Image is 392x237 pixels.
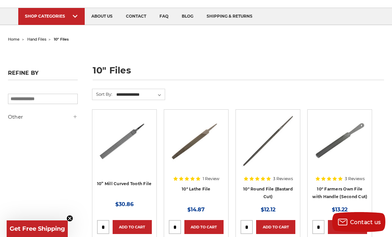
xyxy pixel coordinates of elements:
[115,90,165,100] select: Sort By:
[241,114,295,169] a: 10 Inch Round File Bastard Cut, Double Cut
[113,220,152,234] a: Add to Cart
[313,114,366,168] img: 10 Inch Axe File with Handle
[115,201,134,207] span: $30.86
[312,114,367,169] a: 10 Inch Axe File with Handle
[182,186,211,191] a: 10" Lathe File
[98,114,151,168] img: 10" Mill Curved Tooth File with Tang
[85,8,119,25] a: about us
[97,181,152,186] a: 10” Mill Curved Tooth File
[8,70,78,80] h5: Refine by
[328,220,367,234] a: Add to Cart
[256,220,295,234] a: Add to Cart
[10,225,65,232] span: Get Free Shipping
[92,89,112,99] label: Sort By:
[7,220,68,237] div: Get Free ShippingClose teaser
[93,66,384,80] h1: 10" files
[54,37,69,42] span: 10" files
[66,215,73,222] button: Close teaser
[153,8,175,25] a: faq
[241,114,295,168] img: 10 Inch Round File Bastard Cut, Double Cut
[175,8,200,25] a: blog
[200,8,259,25] a: shipping & returns
[169,114,223,168] img: 10 Inch Lathe File, Single Cut
[203,177,220,181] span: 1 Review
[273,177,293,181] span: 3 Reviews
[8,37,20,42] a: home
[345,177,365,181] span: 3 Reviews
[312,186,367,199] a: 10" Farmers Own File with Handle (Second Cut)
[119,8,153,25] a: contact
[187,206,205,213] span: $14.87
[169,114,224,169] a: 10 Inch Lathe File, Single Cut
[243,186,293,199] a: 10" Round File (Bastard Cut)
[27,37,46,42] a: hand files
[261,206,275,213] span: $12.12
[332,206,347,213] span: $13.22
[97,114,152,169] a: 10" Mill Curved Tooth File with Tang
[184,220,224,234] a: Add to Cart
[8,113,78,121] h5: Other
[350,219,381,225] span: Contact us
[25,14,78,19] div: SHOP CATEGORIES
[332,212,385,232] button: Contact us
